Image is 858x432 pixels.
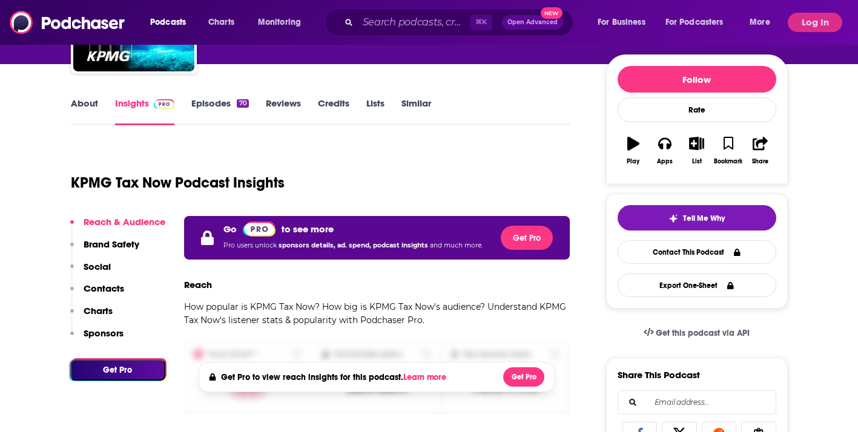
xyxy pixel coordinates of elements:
[154,99,175,109] img: Podchaser Pro
[70,261,111,283] button: Social
[683,214,725,223] span: Tell Me Why
[150,14,186,31] span: Podcasts
[618,205,776,231] button: tell me why sparkleTell Me Why
[618,97,776,122] div: Rate
[84,283,124,294] p: Contacts
[598,14,645,31] span: For Business
[502,15,563,30] button: Open AdvancedNew
[503,367,544,387] button: Get Pro
[336,8,585,36] div: Search podcasts, credits, & more...
[70,216,165,238] button: Reach & Audience
[692,158,702,165] div: List
[184,300,570,327] p: How popular is KPMG Tax Now? How big is KPMG Tax Now's audience? Understand KPMG Tax Now's listen...
[84,238,139,250] p: Brand Safety
[657,158,673,165] div: Apps
[627,158,639,165] div: Play
[744,129,776,172] button: Share
[358,13,470,32] input: Search podcasts, credits, & more...
[142,13,202,32] button: open menu
[243,221,276,237] a: Pro website
[618,390,776,414] div: Search followers
[70,305,113,327] button: Charts
[71,174,285,192] h1: KPMG Tax Now Podcast Insights
[221,372,449,382] h4: Get Pro to view reach insights for this podcast.
[84,327,124,339] p: Sponsors
[618,369,700,381] h3: Share This Podcast
[649,129,681,172] button: Apps
[70,238,139,261] button: Brand Safety
[788,13,842,32] button: Log In
[507,19,558,25] span: Open Advanced
[84,305,113,316] p: Charts
[681,129,712,172] button: List
[115,97,175,125] a: InsightsPodchaser Pro
[223,223,237,235] p: Go
[618,273,776,297] button: Export One-Sheet
[84,261,111,272] p: Social
[401,97,431,125] a: Similar
[184,279,212,290] h3: Reach
[618,66,776,93] button: Follow
[223,237,483,255] p: Pro users unlock and much more.
[258,14,301,31] span: Monitoring
[200,13,242,32] a: Charts
[713,129,744,172] button: Bookmark
[282,223,334,235] p: to see more
[403,373,449,382] button: Learn more
[541,7,563,19] span: New
[665,14,724,31] span: For Podcasters
[752,158,768,165] div: Share
[71,97,98,125] a: About
[70,327,124,350] button: Sponsors
[366,97,384,125] a: Lists
[70,359,165,381] button: Get Pro
[84,216,165,227] p: Reach & Audience
[750,14,770,31] span: More
[741,13,785,32] button: open menu
[249,13,317,32] button: open menu
[618,240,776,264] a: Contact This Podcast
[243,221,276,237] img: Podchaser Pro
[266,97,301,125] a: Reviews
[191,97,248,125] a: Episodes70
[279,241,430,249] span: sponsors details, ad. spend, podcast insights
[237,99,248,108] div: 70
[634,318,760,348] a: Get this podcast via API
[628,391,766,414] input: Email address...
[70,283,124,305] button: Contacts
[589,13,661,32] button: open menu
[208,14,234,31] span: Charts
[656,328,750,338] span: Get this podcast via API
[714,158,742,165] div: Bookmark
[618,129,649,172] button: Play
[10,11,126,34] img: Podchaser - Follow, Share and Rate Podcasts
[470,15,492,30] span: ⌘ K
[318,97,349,125] a: Credits
[658,13,741,32] button: open menu
[668,214,678,223] img: tell me why sparkle
[501,226,553,250] button: Get Pro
